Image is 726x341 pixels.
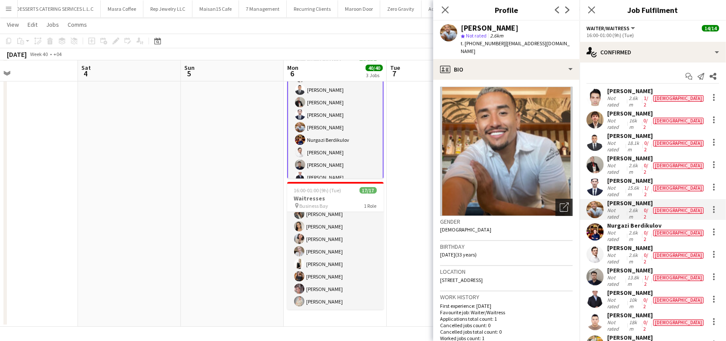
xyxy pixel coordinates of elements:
span: 16:00-01:00 (9h) (Tue) [294,187,341,194]
a: View [3,19,22,30]
span: 4 [80,69,91,78]
span: Sun [184,64,195,72]
div: 13.8km [626,274,642,287]
div: Not rated [607,162,627,175]
img: Crew avatar or photo [440,87,573,216]
div: Not rated [607,319,627,332]
div: [PERSON_NAME] [607,311,705,319]
span: 5 [183,69,195,78]
div: 16km [627,117,642,130]
span: View [7,21,19,28]
app-skills-label: 0/2 [644,319,648,332]
span: Comms [68,21,87,28]
div: 3 Jobs [366,72,382,78]
div: Not rated [607,95,627,108]
span: t. [PHONE_NUMBER] [461,40,506,47]
div: [DEMOGRAPHIC_DATA] [653,252,704,259]
div: 2.6km [627,162,642,175]
h3: Gender [440,218,573,225]
a: Edit [24,19,41,30]
div: Not rated [607,229,627,242]
span: [DATE] (33 years) [440,251,477,258]
app-skills-label: 0/2 [644,140,648,153]
button: Adhoc (One Off Jobs) [422,0,482,17]
div: [DEMOGRAPHIC_DATA] [653,230,704,236]
div: Not rated [607,117,627,130]
div: [DEMOGRAPHIC_DATA] [653,185,704,191]
h3: Work history [440,293,573,301]
div: [PERSON_NAME] [607,177,705,185]
h3: Birthday [440,243,573,250]
span: 1 Role [364,203,377,209]
div: Not rated [607,297,627,310]
p: Cancelled jobs count: 0 [440,322,573,328]
span: 7 [389,69,400,78]
div: [DEMOGRAPHIC_DATA] [653,207,704,214]
div: 15.6km [626,185,642,197]
app-skills-label: 1/2 [644,185,648,197]
app-card-role: Waiter/Waitress14/1416:00-01:00 (9h)[PERSON_NAME][PERSON_NAME][PERSON_NAME][PERSON_NAME][PERSON_N... [287,43,384,237]
div: Not rated [607,140,626,153]
a: Jobs [43,19,62,30]
div: [PERSON_NAME] [461,24,518,32]
app-skills-label: 0/2 [644,229,648,242]
div: [PERSON_NAME] [607,199,705,207]
div: Confirmed [580,42,726,63]
div: Not rated [607,274,626,287]
span: Business Bay [300,203,329,209]
div: Open photos pop-in [555,199,573,216]
span: 2.6km [488,32,505,39]
div: [PERSON_NAME] [607,132,705,140]
div: 18km [627,319,642,332]
button: Recurring Clients [287,0,338,17]
p: Applications total count: 1 [440,316,573,322]
span: Not rated [466,32,487,39]
div: [DEMOGRAPHIC_DATA] [653,275,704,281]
span: Week 40 [28,51,50,57]
div: [PERSON_NAME] [607,244,705,252]
div: 2.6km [627,229,642,242]
span: 14/14 [702,25,719,31]
div: [PERSON_NAME] [607,109,705,117]
app-skills-label: 0/2 [644,207,648,220]
div: Nurgazi Berdikulov [607,222,705,229]
span: Tue [390,64,400,72]
a: Comms [64,19,90,30]
span: 6 [286,69,298,78]
p: First experience: [DATE] [440,303,573,309]
div: [DEMOGRAPHIC_DATA] [653,163,704,169]
div: 2.6km [627,207,642,220]
app-skills-label: 0/2 [644,162,648,175]
span: Edit [28,21,37,28]
div: [DEMOGRAPHIC_DATA] [653,297,704,303]
h3: Location [440,268,573,275]
div: [DEMOGRAPHIC_DATA] [653,95,704,102]
span: Sat [81,64,91,72]
h3: Waitresses [287,194,384,202]
div: [DEMOGRAPHIC_DATA] [653,118,704,124]
h3: Profile [433,4,580,16]
div: [PERSON_NAME] [607,154,705,162]
div: 2.6km [627,95,642,108]
button: 7 Management [239,0,287,17]
app-job-card: 16:00-01:00 (9h) (Tue)17/17Waitresses Business Bay1 Role[PERSON_NAME][PERSON_NAME][PERSON_NAME][P... [287,182,384,310]
div: +04 [53,51,62,57]
span: | [EMAIL_ADDRESS][DOMAIN_NAME] [461,40,570,54]
span: [STREET_ADDRESS] [440,277,483,283]
span: 17/17 [360,187,377,194]
button: Masra Coffee [101,0,143,17]
div: [DATE] [7,50,27,59]
p: Cancelled jobs total count: 0 [440,328,573,335]
div: [PERSON_NAME] [607,87,705,95]
button: Maroon Door [338,0,380,17]
span: 40/40 [366,65,383,71]
div: [PERSON_NAME] [607,289,705,297]
app-skills-label: 0/2 [644,297,648,310]
app-skills-label: 0/2 [644,117,648,130]
div: [DEMOGRAPHIC_DATA] [653,140,704,147]
app-skills-label: 1/2 [644,95,648,108]
div: 16:00-01:00 (9h) (Tue)14/14Waiters Business Bay1 RoleWaiter/Waitress14/1416:00-01:00 (9h)[PERSON_... [287,51,384,178]
span: Waiter/Waitress [586,25,630,31]
p: Favourite job: Waiter/Waitress [440,309,573,316]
